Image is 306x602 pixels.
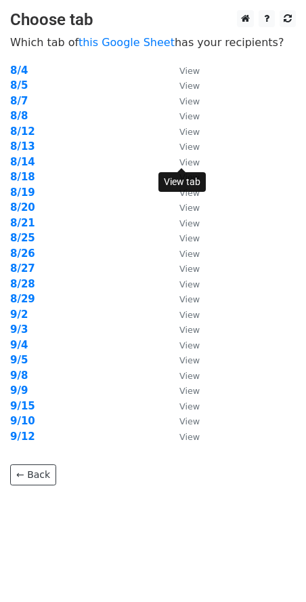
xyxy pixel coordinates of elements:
[10,125,35,138] a: 8/12
[10,95,28,107] a: 8/7
[10,262,35,275] a: 8/27
[166,339,200,351] a: View
[166,384,200,397] a: View
[166,369,200,382] a: View
[166,308,200,321] a: View
[158,172,206,192] div: View tab
[166,430,200,443] a: View
[166,110,200,122] a: View
[166,125,200,138] a: View
[166,323,200,336] a: View
[179,81,200,91] small: View
[179,325,200,335] small: View
[10,278,35,290] a: 8/28
[166,140,200,153] a: View
[166,201,200,214] a: View
[166,247,200,260] a: View
[179,142,200,152] small: View
[179,294,200,304] small: View
[179,96,200,106] small: View
[166,186,200,199] a: View
[179,233,200,243] small: View
[10,10,296,30] h3: Choose tab
[10,232,35,244] a: 8/25
[179,340,200,350] small: View
[179,264,200,274] small: View
[179,127,200,137] small: View
[10,156,35,168] a: 8/14
[10,140,35,153] a: 8/13
[166,278,200,290] a: View
[10,323,28,336] a: 9/3
[10,415,35,427] a: 9/10
[166,64,200,77] a: View
[166,400,200,412] a: View
[179,355,200,365] small: View
[10,293,35,305] a: 8/29
[10,369,28,382] a: 9/8
[10,430,35,443] a: 9/12
[166,293,200,305] a: View
[179,157,200,167] small: View
[166,79,200,92] a: View
[10,339,28,351] a: 9/4
[10,354,28,366] a: 9/5
[179,249,200,259] small: View
[179,310,200,320] small: View
[10,79,28,92] a: 8/5
[166,95,200,107] a: View
[166,232,200,244] a: View
[10,110,28,122] a: 8/8
[179,416,200,426] small: View
[179,386,200,396] small: View
[179,66,200,76] small: View
[179,188,200,198] small: View
[179,203,200,213] small: View
[10,308,28,321] a: 9/2
[79,36,175,49] a: this Google Sheet
[179,371,200,381] small: View
[166,354,200,366] a: View
[10,384,28,397] a: 9/9
[10,201,35,214] a: 8/20
[10,186,35,199] a: 8/19
[179,279,200,289] small: View
[179,401,200,412] small: View
[179,111,200,121] small: View
[10,247,35,260] a: 8/26
[10,64,28,77] a: 8/4
[10,171,35,183] a: 8/18
[179,432,200,442] small: View
[166,156,200,168] a: View
[179,218,200,228] small: View
[166,262,200,275] a: View
[166,415,200,427] a: View
[10,35,296,49] p: Which tab of has your recipients?
[10,400,35,412] a: 9/15
[10,217,35,229] a: 8/21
